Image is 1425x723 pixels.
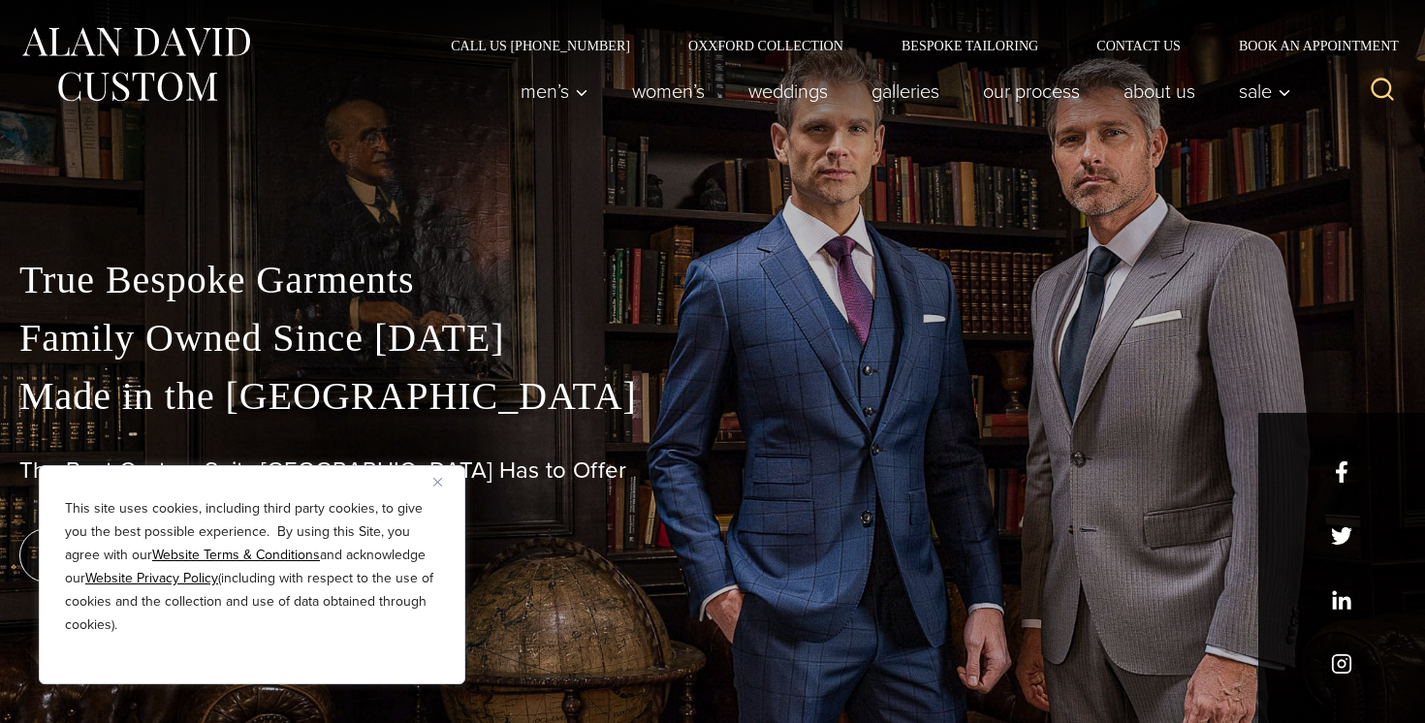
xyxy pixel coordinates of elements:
p: This site uses cookies, including third party cookies, to give you the best possible experience. ... [65,497,439,637]
p: True Bespoke Garments Family Owned Since [DATE] Made in the [GEOGRAPHIC_DATA] [19,251,1406,425]
a: weddings [727,72,850,110]
a: Oxxford Collection [659,39,872,52]
a: Women’s [611,72,727,110]
button: Close [433,470,457,493]
img: Alan David Custom [19,21,252,108]
h1: The Best Custom Suits [GEOGRAPHIC_DATA] Has to Offer [19,456,1406,485]
button: View Search Form [1359,68,1406,114]
a: About Us [1102,72,1218,110]
nav: Secondary Navigation [422,39,1406,52]
a: Book an Appointment [1210,39,1406,52]
a: Our Process [962,72,1102,110]
nav: Primary Navigation [499,72,1302,110]
img: Close [433,478,442,487]
span: Sale [1239,81,1291,101]
a: Bespoke Tailoring [872,39,1067,52]
a: Call Us [PHONE_NUMBER] [422,39,659,52]
a: Contact Us [1067,39,1210,52]
span: Men’s [521,81,588,101]
a: book an appointment [19,528,291,582]
a: Website Terms & Conditions [152,545,320,565]
a: Galleries [850,72,962,110]
a: Website Privacy Policy [85,568,218,588]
